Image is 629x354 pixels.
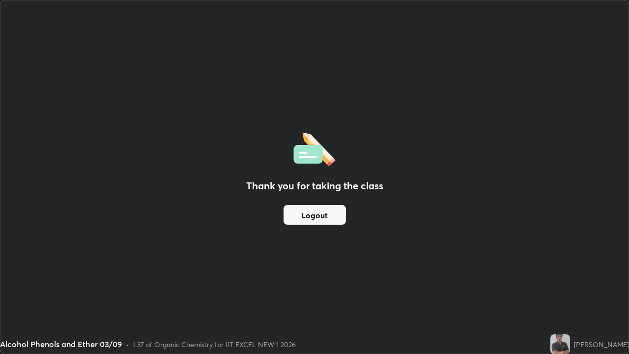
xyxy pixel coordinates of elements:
img: offlineFeedback.1438e8b3.svg [293,129,336,167]
button: Logout [284,205,346,225]
h2: Thank you for taking the class [246,178,383,193]
div: [PERSON_NAME] [574,339,629,350]
div: • [126,339,129,350]
div: L37 of Organic Chemistry for IIT EXCEL NEW-1 2026 [133,339,296,350]
img: fc3e8d29f02343ad861eeaeadd1832a7.jpg [550,334,570,354]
